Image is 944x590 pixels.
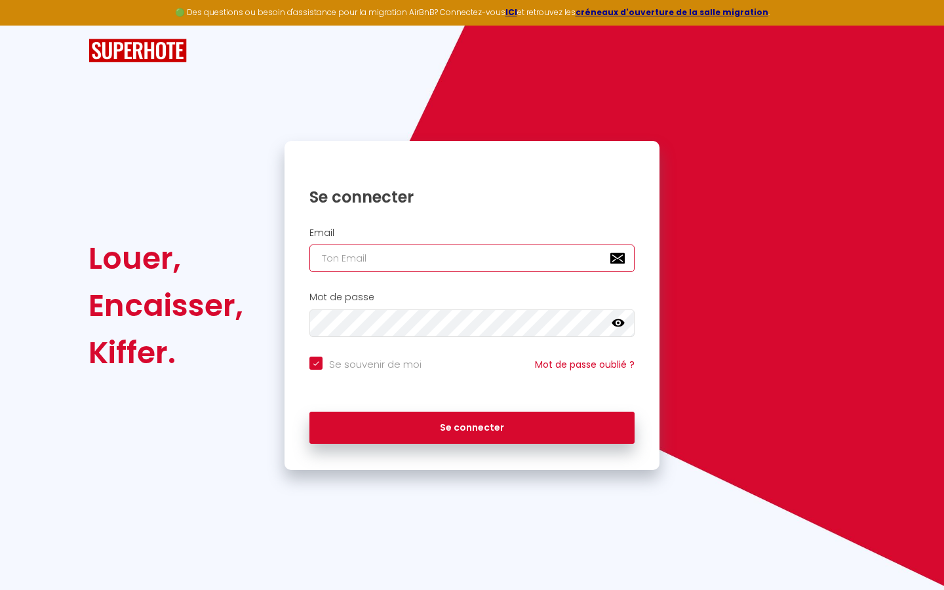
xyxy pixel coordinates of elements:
[535,358,635,371] a: Mot de passe oublié ?
[88,282,243,329] div: Encaisser,
[309,292,635,303] h2: Mot de passe
[10,5,50,45] button: Ouvrir le widget de chat LiveChat
[88,39,187,63] img: SuperHote logo
[88,235,243,282] div: Louer,
[576,7,768,18] a: créneaux d'ouverture de la salle migration
[309,187,635,207] h1: Se connecter
[309,412,635,444] button: Se connecter
[88,329,243,376] div: Kiffer.
[309,227,635,239] h2: Email
[505,7,517,18] a: ICI
[309,245,635,272] input: Ton Email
